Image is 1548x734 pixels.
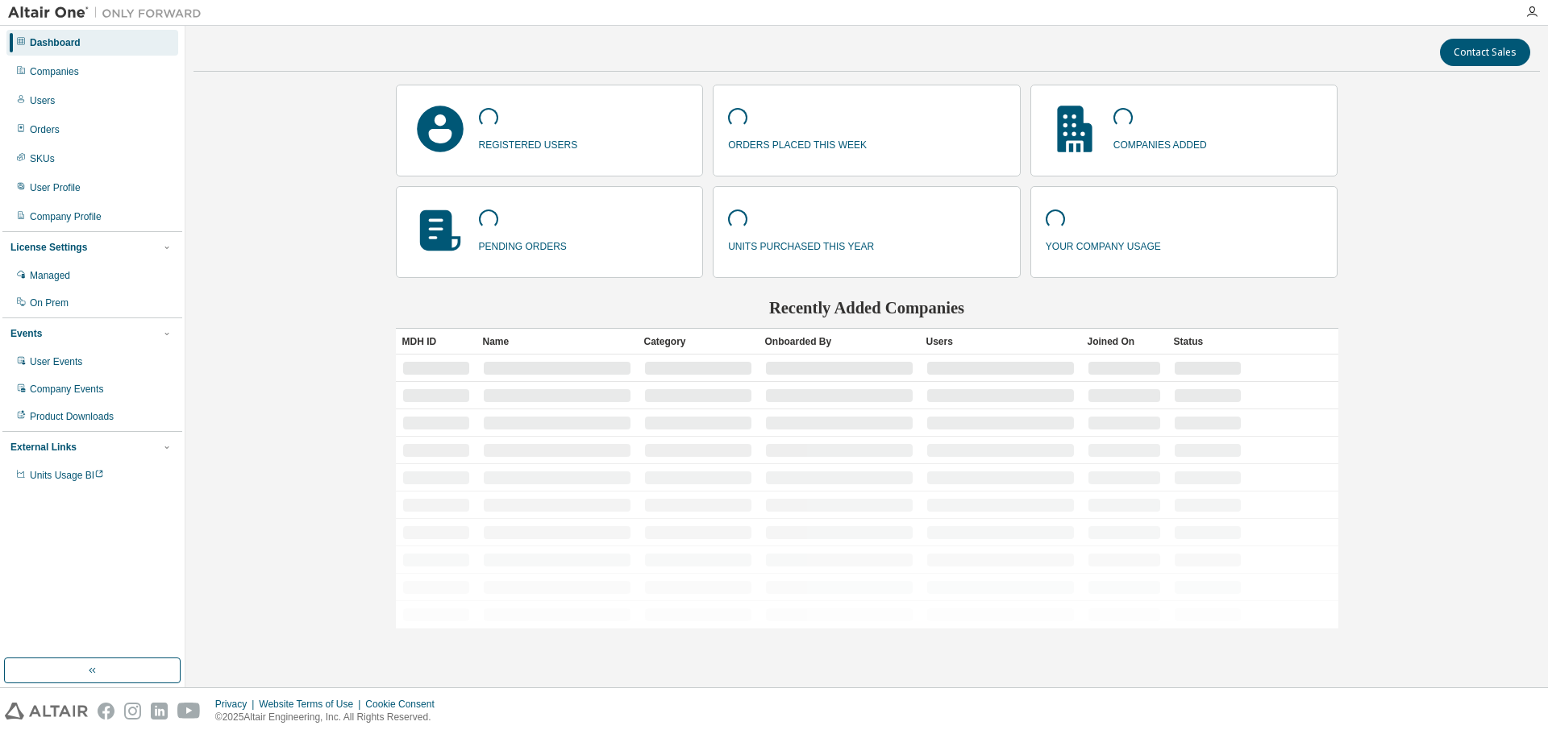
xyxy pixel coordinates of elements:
[483,329,631,355] div: Name
[765,329,913,355] div: Onboarded By
[644,329,752,355] div: Category
[479,134,578,152] p: registered users
[728,235,874,254] p: units purchased this year
[1113,134,1207,152] p: companies added
[728,134,867,152] p: orders placed this week
[30,410,114,423] div: Product Downloads
[215,698,259,711] div: Privacy
[1088,329,1161,355] div: Joined On
[30,355,82,368] div: User Events
[1440,39,1530,66] button: Contact Sales
[30,470,104,481] span: Units Usage BI
[30,36,81,49] div: Dashboard
[30,123,60,136] div: Orders
[1046,235,1161,254] p: your company usage
[926,329,1075,355] div: Users
[5,703,88,719] img: altair_logo.svg
[30,181,81,194] div: User Profile
[124,703,141,719] img: instagram.svg
[30,383,103,396] div: Company Events
[177,703,201,719] img: youtube.svg
[30,210,102,223] div: Company Profile
[479,235,567,254] p: pending orders
[8,5,210,21] img: Altair One
[402,329,470,355] div: MDH ID
[1174,329,1242,355] div: Status
[365,698,443,711] div: Cookie Consent
[30,269,70,282] div: Managed
[396,297,1338,318] h2: Recently Added Companies
[98,703,114,719] img: facebook.svg
[215,711,444,724] p: © 2025 Altair Engineering, Inc. All Rights Reserved.
[10,327,42,340] div: Events
[10,241,87,254] div: License Settings
[151,703,168,719] img: linkedin.svg
[30,152,55,165] div: SKUs
[30,94,55,107] div: Users
[30,297,69,309] div: On Prem
[10,441,77,454] div: External Links
[30,65,79,78] div: Companies
[259,698,365,711] div: Website Terms of Use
